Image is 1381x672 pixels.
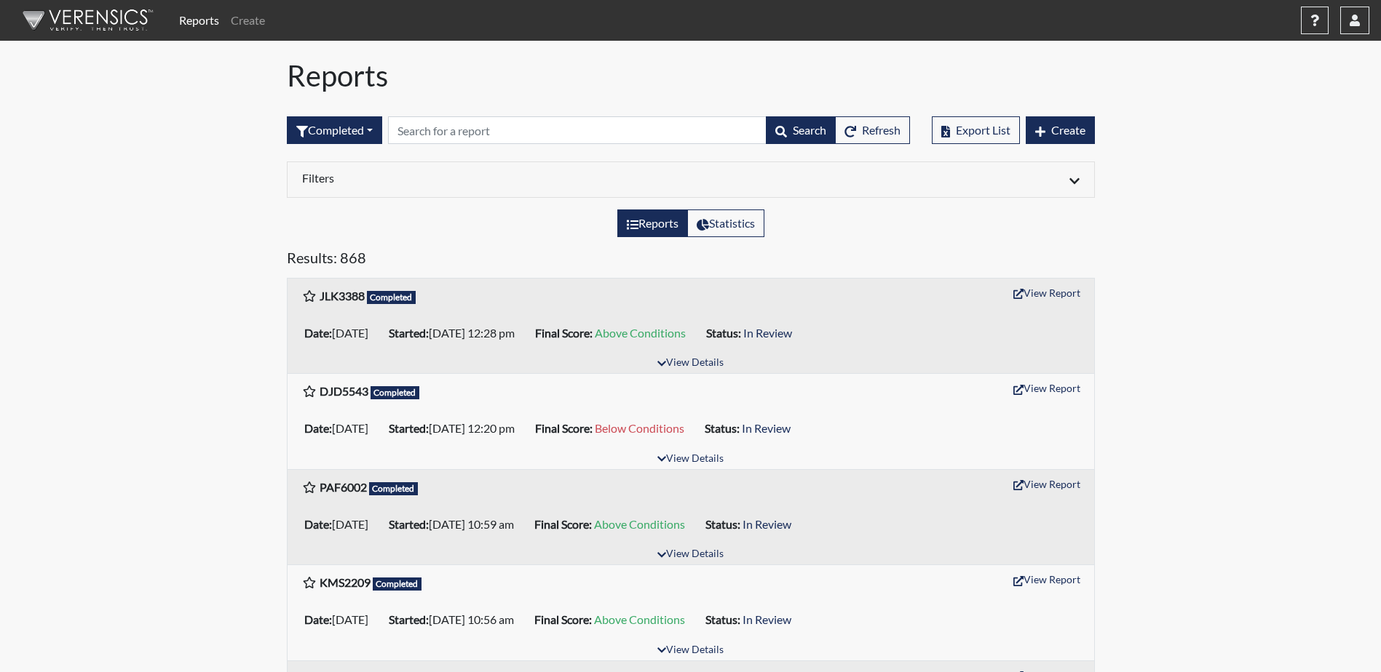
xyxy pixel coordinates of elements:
li: [DATE] 12:20 pm [383,417,529,440]
span: Export List [956,123,1010,137]
b: PAF6002 [320,480,367,494]
li: [DATE] [298,608,383,631]
button: View Details [651,449,730,469]
b: KMS2209 [320,575,371,589]
li: [DATE] 10:59 am [383,513,529,536]
b: DJD5543 [320,384,368,398]
button: View Details [651,545,730,564]
li: [DATE] [298,417,383,440]
div: Filter by interview status [287,116,382,144]
b: Final Score: [534,517,592,531]
b: Date: [304,421,332,435]
b: Final Score: [535,326,593,340]
a: Create [225,6,271,35]
b: JLK3388 [320,289,365,303]
label: View the list of reports [617,209,688,237]
button: View Report [1007,568,1087,591]
li: [DATE] 10:56 am [383,608,529,631]
span: Search [793,123,826,137]
b: Final Score: [535,421,593,435]
b: Started: [389,517,429,531]
a: Reports [173,6,225,35]
span: Refresh [862,123,901,137]
b: Started: [389,421,429,435]
label: View statistics about completed interviews [687,209,764,237]
button: Search [766,116,836,144]
button: Create [1026,116,1095,144]
b: Date: [304,326,332,340]
h5: Results: 868 [287,249,1095,272]
span: Completed [369,482,419,495]
button: View Report [1007,473,1087,495]
li: [DATE] 12:28 pm [383,321,529,345]
button: Refresh [835,116,910,144]
b: Started: [389,612,429,626]
span: Completed [373,577,422,591]
button: View Report [1007,377,1087,399]
b: Status: [706,326,741,340]
span: In Review [743,326,792,340]
span: Completed [367,291,416,304]
input: Search by Registration ID, Interview Number, or Investigation Name. [388,116,767,144]
h1: Reports [287,58,1095,93]
b: Final Score: [534,612,592,626]
li: [DATE] [298,321,383,345]
span: Above Conditions [594,612,685,626]
button: Completed [287,116,382,144]
span: Below Conditions [595,421,684,435]
li: [DATE] [298,513,383,536]
b: Started: [389,326,429,340]
button: View Report [1007,281,1087,304]
button: View Details [651,353,730,373]
div: Click to expand/collapse filters [291,171,1091,188]
span: In Review [743,612,791,626]
b: Date: [304,517,332,531]
span: In Review [742,421,791,435]
span: In Review [743,517,791,531]
button: View Details [651,641,730,660]
span: Above Conditions [595,326,686,340]
b: Date: [304,612,332,626]
span: Create [1051,123,1085,137]
b: Status: [705,421,740,435]
h6: Filters [302,171,680,185]
span: Completed [371,386,420,399]
span: Above Conditions [594,517,685,531]
button: Export List [932,116,1020,144]
b: Status: [705,517,740,531]
b: Status: [705,612,740,626]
